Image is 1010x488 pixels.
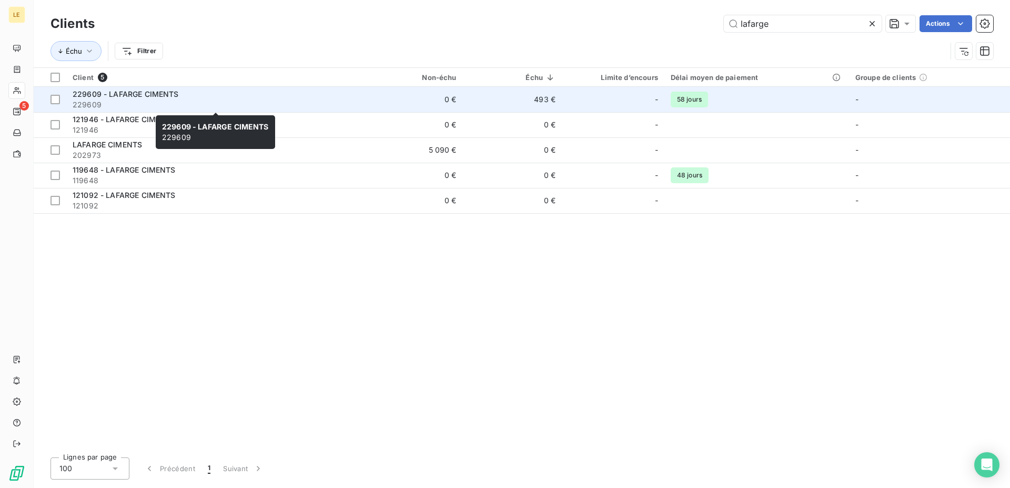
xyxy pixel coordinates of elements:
span: 58 jours [671,92,708,107]
div: Open Intercom Messenger [974,452,999,477]
span: 229609 [162,122,269,142]
h3: Clients [50,14,95,33]
button: 1 [201,457,217,480]
span: - [655,195,658,206]
span: Échu [66,47,82,55]
span: - [655,94,658,105]
span: 121092 [73,201,357,211]
span: - [655,145,658,155]
span: 48 jours [671,167,709,183]
div: LE [8,6,25,23]
button: Suivant [217,457,270,480]
div: Limite d’encours [568,73,658,82]
span: 1 [208,463,210,474]
td: 0 € [463,188,562,213]
span: 121946 - LAFARGE CIMENTS [73,115,176,124]
td: 5 090 € [363,137,462,163]
div: Délai moyen de paiement [671,73,843,82]
span: - [655,170,658,181]
td: 0 € [363,188,462,213]
span: 119648 - LAFARGE CIMENTS [73,165,176,174]
span: 5 [98,73,107,82]
span: 121946 [73,125,357,135]
input: Rechercher [724,15,882,32]
td: 0 € [463,163,562,188]
span: - [855,171,858,180]
div: Non-échu [370,73,456,82]
span: 119648 [73,175,357,186]
img: Logo LeanPay [8,465,25,482]
td: 0 € [363,112,462,137]
span: 202973 [73,150,357,161]
div: Échu [469,73,555,82]
span: - [655,119,658,130]
span: - [855,120,858,129]
span: 100 [59,463,72,474]
span: - [855,196,858,205]
td: 0 € [363,87,462,112]
span: Client [73,73,94,82]
button: Échu [50,41,102,61]
td: 0 € [463,112,562,137]
td: 493 € [463,87,562,112]
button: Précédent [138,457,201,480]
span: 5 [19,101,29,111]
span: LAFARGE CIMENTS [73,140,142,149]
button: Filtrer [115,43,163,59]
td: 0 € [463,137,562,163]
span: 229609 [73,99,357,110]
span: - [855,95,858,104]
span: 229609 - LAFARGE CIMENTS [162,122,269,131]
span: Groupe de clients [855,73,916,82]
span: 121092 - LAFARGE CIMENTS [73,191,176,200]
span: - [855,145,858,154]
span: 229609 - LAFARGE CIMENTS [73,89,179,98]
button: Actions [920,15,972,32]
td: 0 € [363,163,462,188]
